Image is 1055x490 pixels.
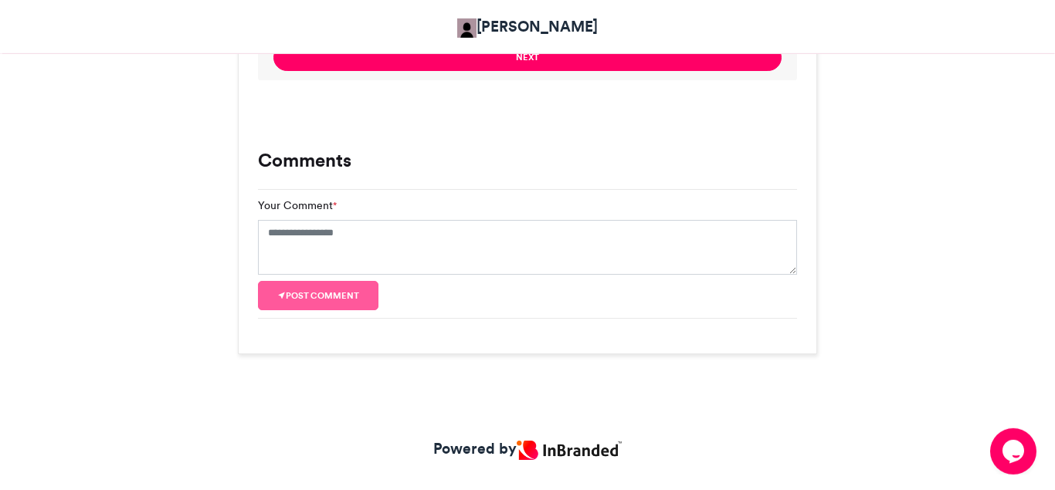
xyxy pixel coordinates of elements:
[517,441,622,460] img: Inbranded
[457,19,477,38] img: Adetokunbo Adeyanju
[258,281,378,310] button: Post comment
[258,198,337,214] label: Your Comment
[457,15,598,38] a: [PERSON_NAME]
[990,428,1040,475] iframe: chat widget
[273,44,782,71] button: Next
[258,151,797,170] h3: Comments
[433,438,622,460] a: Powered by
